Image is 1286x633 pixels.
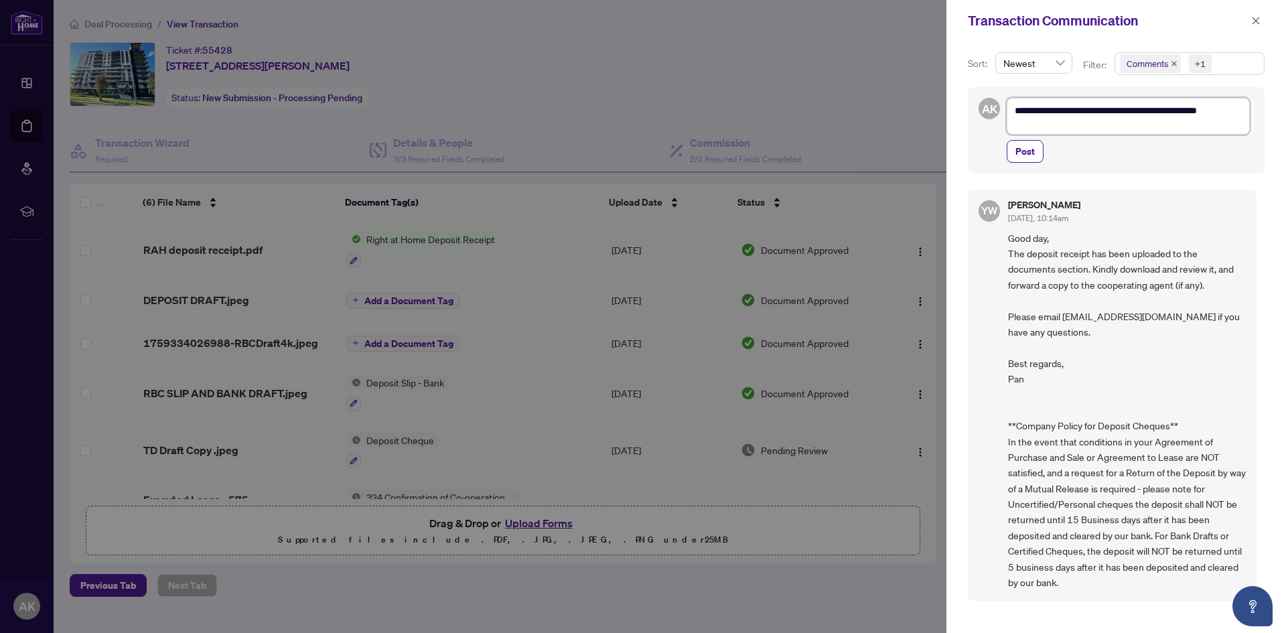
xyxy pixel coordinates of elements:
[1195,57,1206,70] div: +1
[1008,213,1068,223] span: [DATE], 10:14am
[968,11,1247,31] div: Transaction Communication
[1127,57,1168,70] span: Comments
[968,56,990,71] p: Sort:
[1007,140,1044,163] button: Post
[981,100,997,118] span: AK
[1251,16,1261,25] span: close
[1008,200,1080,210] h5: [PERSON_NAME]
[1171,60,1177,67] span: close
[1008,230,1246,591] span: Good day, The deposit receipt has been uploaded to the documents section. Kindly download and rev...
[1232,586,1273,626] button: Open asap
[1083,58,1109,72] p: Filter:
[1015,141,1035,162] span: Post
[1121,54,1181,73] span: Comments
[1003,53,1064,73] span: Newest
[981,202,998,218] span: YW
